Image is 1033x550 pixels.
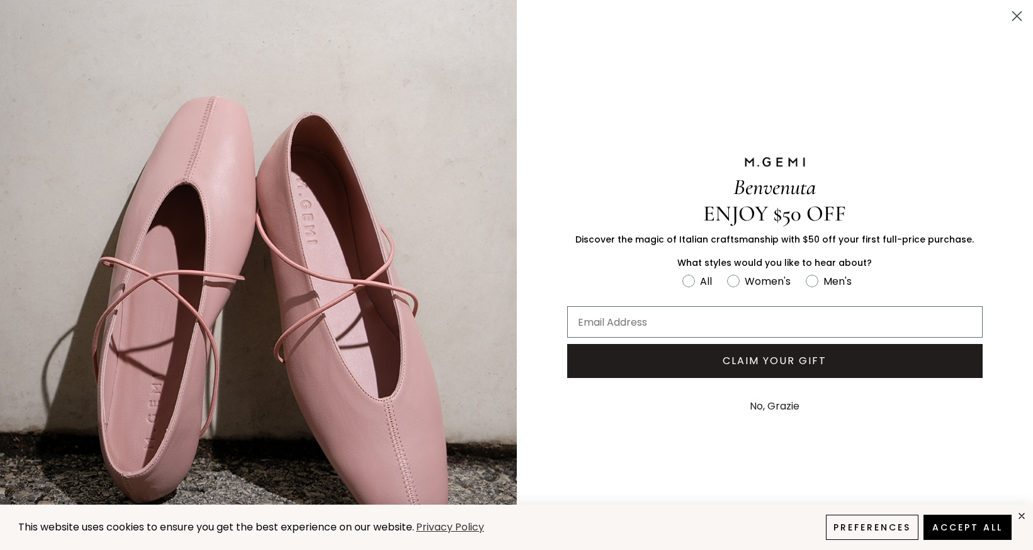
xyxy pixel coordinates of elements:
span: This website uses cookies to ensure you get the best experience on our website. [18,520,414,534]
a: Privacy Policy (opens in a new tab) [414,520,486,536]
button: CLAIM YOUR GIFT [567,344,983,378]
div: All [700,273,712,289]
span: Benvenuta [733,174,816,200]
input: Email Address [567,306,983,338]
button: Accept All [923,515,1012,540]
div: Men's [823,273,852,289]
div: Women's [745,273,791,289]
button: No, Grazie [743,391,806,422]
span: What styles would you like to hear about? [677,256,872,269]
button: Close dialog [1006,5,1028,27]
button: Preferences [826,515,918,540]
span: ENJOY $50 OFF [703,200,846,227]
img: M.GEMI [743,156,806,168]
span: Discover the magic of Italian craftsmanship with $50 off your first full-price purchase. [575,233,974,246]
div: close [1017,511,1027,521]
